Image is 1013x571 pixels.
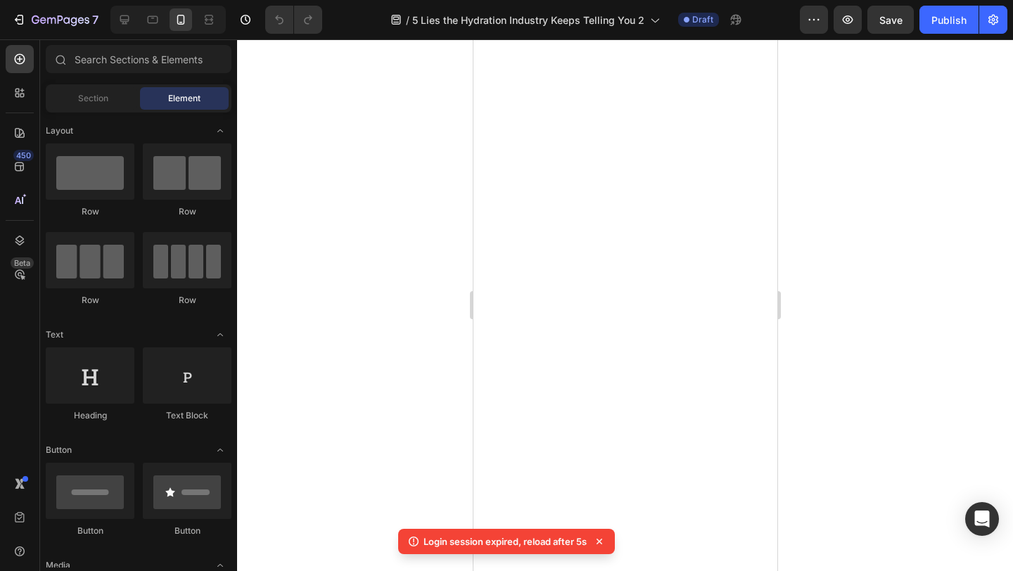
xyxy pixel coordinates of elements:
button: Publish [919,6,979,34]
div: Row [46,205,134,218]
div: Row [46,294,134,307]
div: 450 [13,150,34,161]
p: 7 [92,11,98,28]
span: / [406,13,409,27]
div: Beta [11,257,34,269]
span: Toggle open [209,323,231,346]
div: Text Block [143,409,231,422]
div: Button [143,525,231,537]
span: Toggle open [209,439,231,461]
button: Save [867,6,914,34]
span: Draft [692,13,713,26]
div: Open Intercom Messenger [965,502,999,536]
div: Heading [46,409,134,422]
span: Button [46,444,72,456]
iframe: Design area [473,39,777,571]
span: Toggle open [209,120,231,142]
span: Save [879,14,903,26]
span: 5 Lies the Hydration Industry Keeps Telling You 2 [412,13,644,27]
span: Element [168,92,200,105]
button: 7 [6,6,105,34]
div: Publish [931,13,967,27]
div: Row [143,294,231,307]
div: Row [143,205,231,218]
span: Section [78,92,108,105]
p: Login session expired, reload after 5s [423,534,587,548]
span: Text [46,328,63,341]
div: Button [46,525,134,537]
div: Undo/Redo [265,6,322,34]
span: Layout [46,124,73,137]
input: Search Sections & Elements [46,45,231,73]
